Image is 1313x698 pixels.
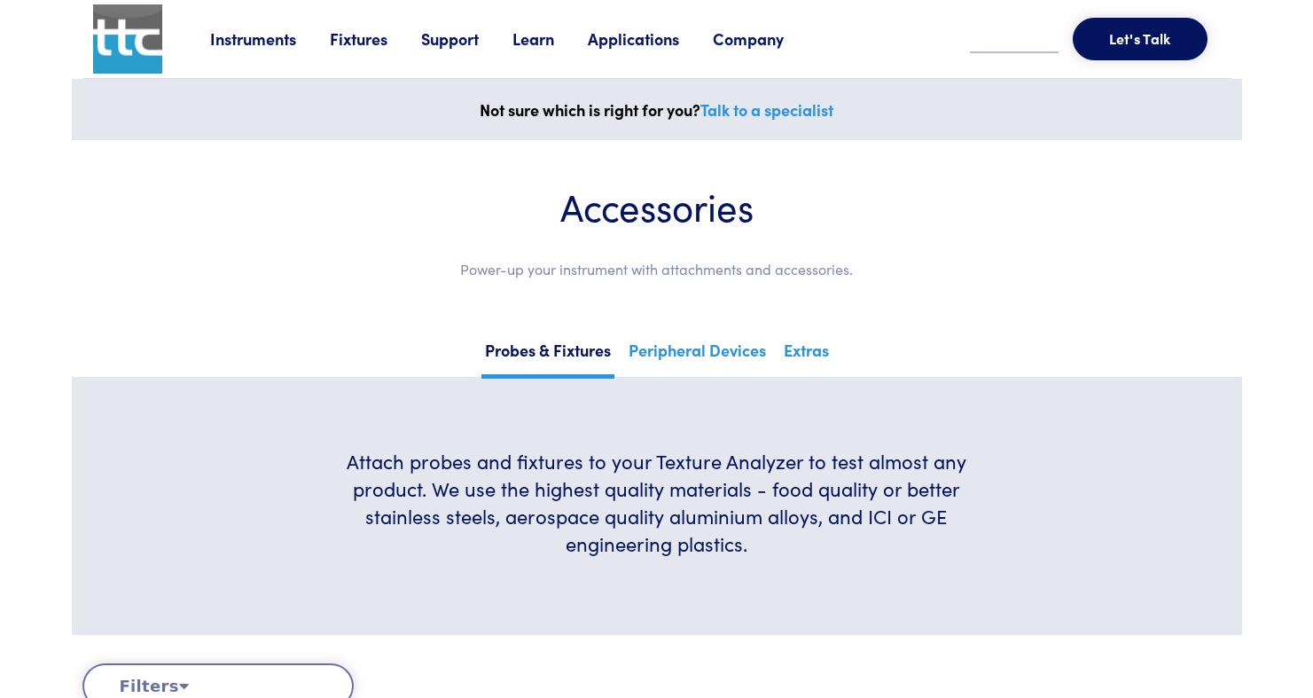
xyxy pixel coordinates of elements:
a: Company [713,27,817,50]
a: Learn [512,27,588,50]
a: Instruments [210,27,330,50]
img: ttc_logo_1x1_v1.0.png [93,4,162,74]
a: Probes & Fixtures [481,335,614,379]
a: Talk to a specialist [700,98,833,121]
h1: Accessories [125,183,1189,230]
a: Applications [588,27,713,50]
a: Support [421,27,512,50]
a: Extras [780,335,832,374]
button: Let's Talk [1073,18,1207,60]
p: Not sure which is right for you? [82,97,1231,123]
p: Power-up your instrument with attachments and accessories. [125,258,1189,281]
a: Fixtures [330,27,421,50]
a: Peripheral Devices [625,335,770,374]
h6: Attach probes and fixtures to your Texture Analyzer to test almost any product. We use the highes... [324,448,989,557]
